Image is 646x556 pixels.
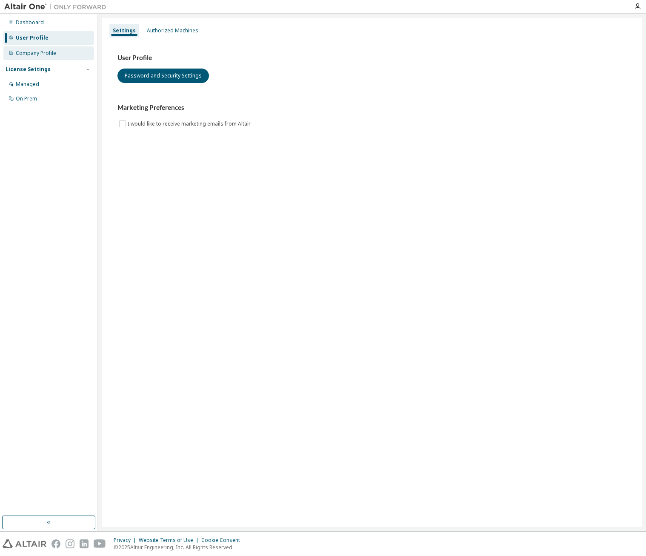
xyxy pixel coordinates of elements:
[80,539,89,548] img: linkedin.svg
[16,81,39,88] div: Managed
[128,119,252,129] label: I would like to receive marketing emails from Altair
[201,537,245,544] div: Cookie Consent
[51,539,60,548] img: facebook.svg
[114,537,139,544] div: Privacy
[16,34,49,41] div: User Profile
[66,539,74,548] img: instagram.svg
[94,539,106,548] img: youtube.svg
[3,539,46,548] img: altair_logo.svg
[117,69,209,83] button: Password and Security Settings
[6,66,51,73] div: License Settings
[16,50,56,57] div: Company Profile
[147,27,198,34] div: Authorized Machines
[139,537,201,544] div: Website Terms of Use
[4,3,111,11] img: Altair One
[114,544,245,551] p: © 2025 Altair Engineering, Inc. All Rights Reserved.
[16,95,37,102] div: On Prem
[117,103,626,112] h3: Marketing Preferences
[113,27,136,34] div: Settings
[16,19,44,26] div: Dashboard
[117,54,626,62] h3: User Profile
